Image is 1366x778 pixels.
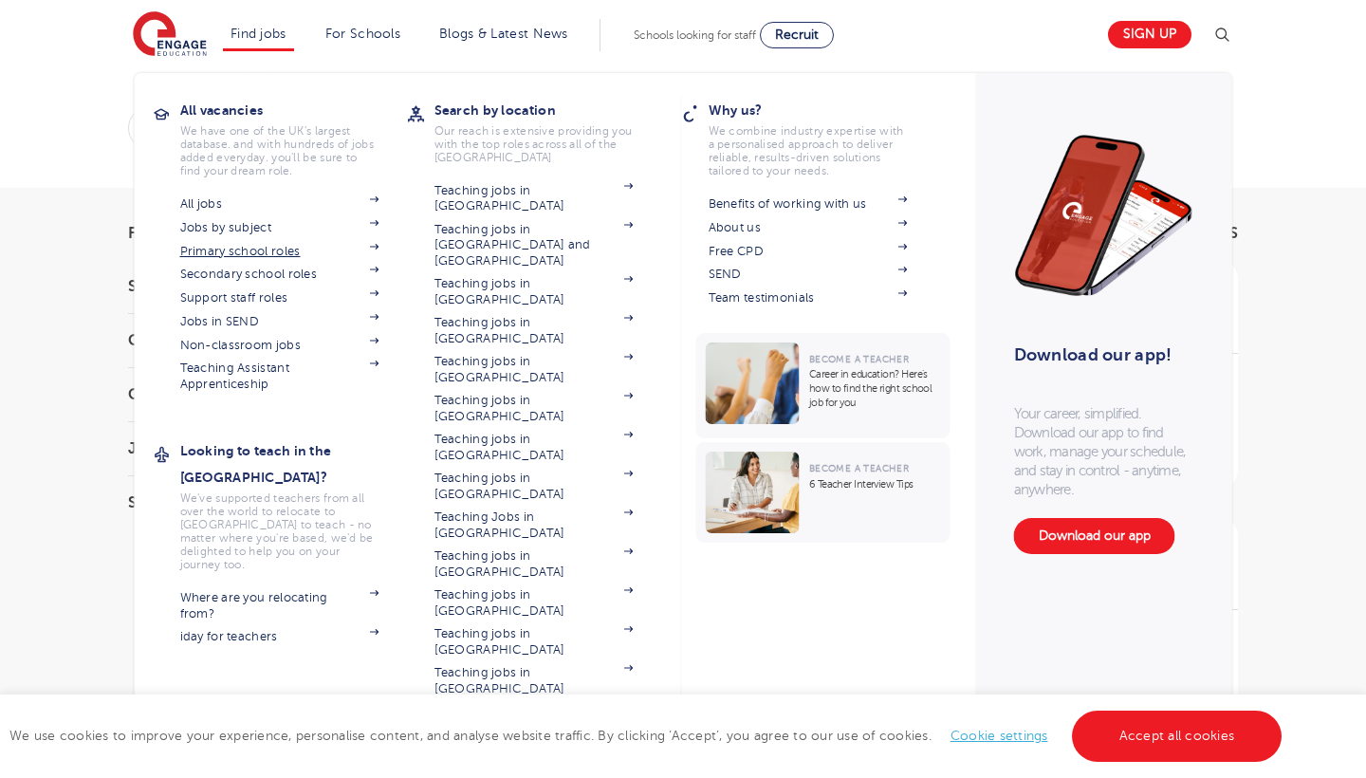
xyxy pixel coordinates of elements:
a: Jobs by subject [180,220,379,235]
a: Secondary school roles [180,267,379,282]
a: iday for teachers [180,629,379,644]
a: Cookie settings [951,729,1048,743]
a: Accept all cookies [1072,711,1283,762]
a: Teaching Jobs in [GEOGRAPHIC_DATA] [434,509,634,541]
a: Teaching jobs in [GEOGRAPHIC_DATA] [434,354,634,385]
a: Teaching jobs in [GEOGRAPHIC_DATA] [434,276,634,307]
a: Search by locationOur reach is extensive providing you with the top roles across all of the [GEOG... [434,97,662,164]
h3: All vacancies [180,97,408,123]
p: 6 Teacher Interview Tips [809,477,941,491]
a: For Schools [325,27,400,41]
span: Become a Teacher [809,463,909,473]
a: Teaching jobs in [GEOGRAPHIC_DATA] [434,432,634,463]
h3: Sector [128,495,337,510]
span: Become a Teacher [809,354,909,364]
a: Teaching jobs in [GEOGRAPHIC_DATA] [434,587,634,619]
p: Our reach is extensive providing you with the top roles across all of the [GEOGRAPHIC_DATA] [434,124,634,164]
a: Teaching jobs in [GEOGRAPHIC_DATA] [434,548,634,580]
a: Jobs in SEND [180,314,379,329]
a: SEND [709,267,908,282]
span: Filters [128,226,185,241]
h3: County [128,333,337,348]
p: Career in education? Here’s how to find the right school job for you [809,367,941,410]
a: Primary school roles [180,244,379,259]
h3: Looking to teach in the [GEOGRAPHIC_DATA]? [180,437,408,491]
h3: Start Date [128,279,337,294]
span: Schools looking for staff [634,28,756,42]
a: Teaching Assistant Apprenticeship [180,361,379,392]
a: Teaching jobs in [GEOGRAPHIC_DATA] [434,626,634,658]
a: Become a TeacherCareer in education? Here’s how to find the right school job for you [696,333,955,438]
div: Submit [128,106,1028,150]
h3: Job Type [128,441,337,456]
a: Teaching jobs in [GEOGRAPHIC_DATA] [434,183,634,214]
a: Support staff roles [180,290,379,306]
a: Free CPD [709,244,908,259]
a: Teaching jobs in [GEOGRAPHIC_DATA] [434,393,634,424]
h3: City [128,387,337,402]
h3: Download our app! [1014,334,1186,376]
a: Why us?We combine industry expertise with a personalised approach to deliver reliable, results-dr... [709,97,936,177]
p: Your career, simplified. Download our app to find work, manage your schedule, and stay in control... [1014,404,1194,499]
p: We combine industry expertise with a personalised approach to deliver reliable, results-driven so... [709,124,908,177]
a: Looking to teach in the [GEOGRAPHIC_DATA]?We've supported teachers from all over the world to rel... [180,437,408,571]
a: Sign up [1108,21,1191,48]
a: Teaching jobs in [GEOGRAPHIC_DATA] and [GEOGRAPHIC_DATA] [434,222,634,269]
a: Recruit [760,22,834,48]
a: Download our app [1014,518,1175,554]
img: Engage Education [133,11,207,59]
a: All vacanciesWe have one of the UK's largest database. and with hundreds of jobs added everyday. ... [180,97,408,177]
p: We've supported teachers from all over the world to relocate to [GEOGRAPHIC_DATA] to teach - no m... [180,491,379,571]
a: Teaching jobs in [GEOGRAPHIC_DATA] [434,315,634,346]
a: Benefits of working with us [709,196,908,212]
a: About us [709,220,908,235]
h3: Why us? [709,97,936,123]
a: Teaching jobs in [GEOGRAPHIC_DATA] [434,471,634,502]
a: Where are you relocating from? [180,590,379,621]
a: Non-classroom jobs [180,338,379,353]
a: Teaching jobs in [GEOGRAPHIC_DATA] [434,665,634,696]
span: Recruit [775,28,819,42]
a: Find jobs [231,27,286,41]
h3: Search by location [434,97,662,123]
span: We use cookies to improve your experience, personalise content, and analyse website traffic. By c... [9,729,1286,743]
a: All jobs [180,196,379,212]
a: Become a Teacher6 Teacher Interview Tips [696,442,955,543]
a: Team testimonials [709,290,908,306]
a: Blogs & Latest News [439,27,568,41]
p: We have one of the UK's largest database. and with hundreds of jobs added everyday. you'll be sur... [180,124,379,177]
